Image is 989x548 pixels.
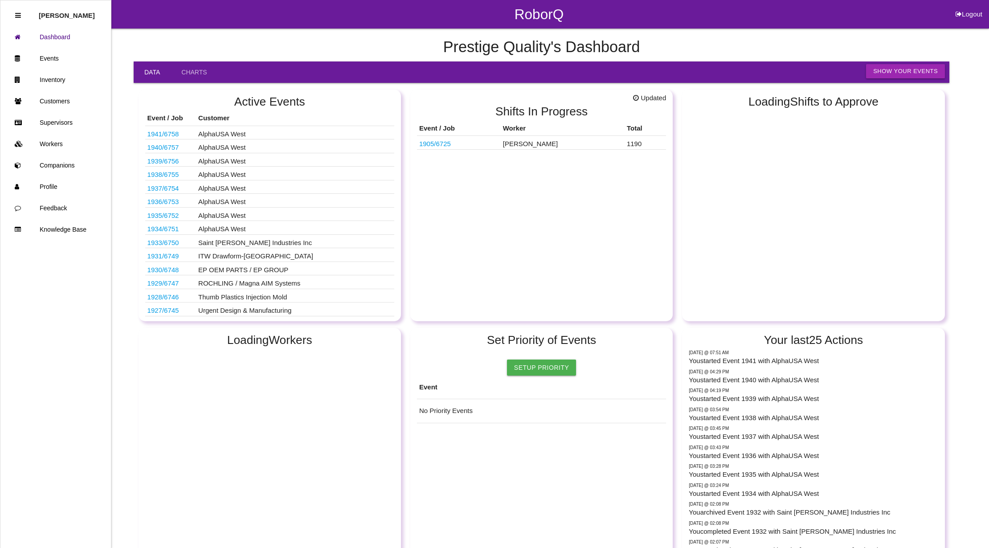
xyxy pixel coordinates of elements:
button: Show Your Events [866,64,945,78]
p: You started Event 1941 with AlphaUSA West [689,356,938,366]
a: 1935/6752 [147,212,179,219]
td: Grupo [PERSON_NAME] ([GEOGRAPHIC_DATA]) [196,316,394,330]
td: EP OEM PARTS / EP GROUP [196,262,394,275]
td: AlphaUSA West [196,207,394,221]
a: 1938/6755 [147,171,179,178]
td: S2050-00 [145,153,196,167]
a: Supervisors [0,112,111,133]
a: 1939/6756 [147,157,179,165]
tr: 10301666 [417,136,666,150]
td: 2011010AB / 2008002AB / 2009006AB [145,289,196,303]
td: Thumb Plastics Injection Mold [196,289,394,303]
p: You started Event 1939 with AlphaUSA West [689,394,938,404]
a: Profile [0,176,111,197]
td: AlphaUSA West [196,153,394,167]
p: You started Event 1935 with AlphaUSA West [689,470,938,480]
p: You started Event 1936 with AlphaUSA West [689,451,938,461]
a: Dashboard [0,26,111,48]
th: Customer [196,111,394,126]
p: You completed Event 1932 with Saint [PERSON_NAME] Industries Inc [689,527,938,537]
td: S1873 [145,126,196,139]
th: Event / Job [417,121,501,136]
a: 1925/6740 [147,320,179,328]
td: S1391 [145,207,196,221]
th: Total [625,121,666,136]
a: Setup Priority [507,360,576,376]
div: Close [15,5,21,26]
span: Updated [633,93,666,103]
p: Tuesday @ 02:07 PM [689,539,938,545]
td: AlphaUSA West [196,139,394,153]
p: Tuesday @ 03:45 PM [689,425,938,432]
p: Tuesday @ 03:28 PM [689,463,938,470]
p: Rosie Blandino [39,5,95,19]
a: Feedback [0,197,111,219]
p: Tuesday @ 04:19 PM [689,387,938,394]
th: Event [417,376,666,399]
td: 6576306022 [145,262,196,275]
td: ITW Drawform-[GEOGRAPHIC_DATA] [196,248,394,262]
h4: Prestige Quality 's Dashboard [134,39,949,56]
a: Companions [0,155,111,176]
a: 1928/6746 [147,293,179,301]
a: 1905/6725 [419,140,451,147]
td: AlphaUSA West [196,167,394,180]
th: Worker [501,121,625,136]
a: 1934/6751 [147,225,179,233]
p: Tuesday @ 04:29 PM [689,368,938,375]
a: Knowledge Base [0,219,111,240]
td: No Priority Events [417,399,666,423]
td: AlphaUSA West [196,126,394,139]
td: 68425775AD [145,275,196,289]
p: Tuesday @ 02:08 PM [689,520,938,527]
td: [PERSON_NAME] [501,136,625,150]
td: AlphaUSA West [196,221,394,235]
h2: Loading Workers [145,334,394,347]
p: You started Event 1934 with AlphaUSA West [689,489,938,499]
td: AlphaUSA West [196,180,394,194]
a: 1933/6750 [147,239,179,246]
a: 1940/6757 [147,143,179,151]
td: TI PN HYSO0086AAF00 -ITW PN 5463 [145,248,196,262]
td: 86560053 / 86560052 (@ Avancez Hazel Park) [145,234,196,248]
td: Urgent Design & Manufacturing [196,303,394,316]
a: 1941/6758 [147,130,179,138]
a: Workers [0,133,111,155]
h2: Active Events [145,95,394,108]
td: K9250H [145,180,196,194]
td: S2070-02 [145,194,196,208]
p: You archived Event 1932 with Saint [PERSON_NAME] Industries Inc [689,507,938,518]
td: 10301666 [417,136,501,150]
h2: Shifts In Progress [417,105,666,118]
a: Customers [0,90,111,112]
h2: Loading Shifts to Approve [689,95,938,108]
th: Event / Job [145,111,196,126]
p: You started Event 1940 with AlphaUSA West [689,375,938,385]
a: 1937/6754 [147,184,179,192]
a: 1927/6745 [147,307,179,314]
p: Tuesday @ 03:43 PM [689,444,938,451]
td: P703 PCBA [145,316,196,330]
a: 1936/6753 [147,198,179,205]
h2: Set Priority of Events [417,334,666,347]
td: S2026-01 [145,221,196,235]
td: BA1194-02 [145,167,196,180]
p: You started Event 1937 with AlphaUSA West [689,432,938,442]
td: Saint [PERSON_NAME] Industries Inc [196,234,394,248]
p: Thursday @ 07:51 AM [689,349,938,356]
td: 1190 [625,136,666,150]
a: Data [134,61,171,83]
td: ROCHLING / Magna AIM Systems [196,275,394,289]
p: You started Event 1938 with AlphaUSA West [689,413,938,423]
a: 1930/6748 [147,266,179,274]
a: Events [0,48,111,69]
p: Tuesday @ 03:24 PM [689,482,938,489]
h2: Your last 25 Actions [689,334,938,347]
td: AlphaUSA West [196,194,394,208]
p: Tuesday @ 02:08 PM [689,501,938,507]
a: 1931/6749 [147,252,179,260]
p: Tuesday @ 03:54 PM [689,406,938,413]
a: 1929/6747 [147,279,179,287]
td: K13360 [145,139,196,153]
a: Inventory [0,69,111,90]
